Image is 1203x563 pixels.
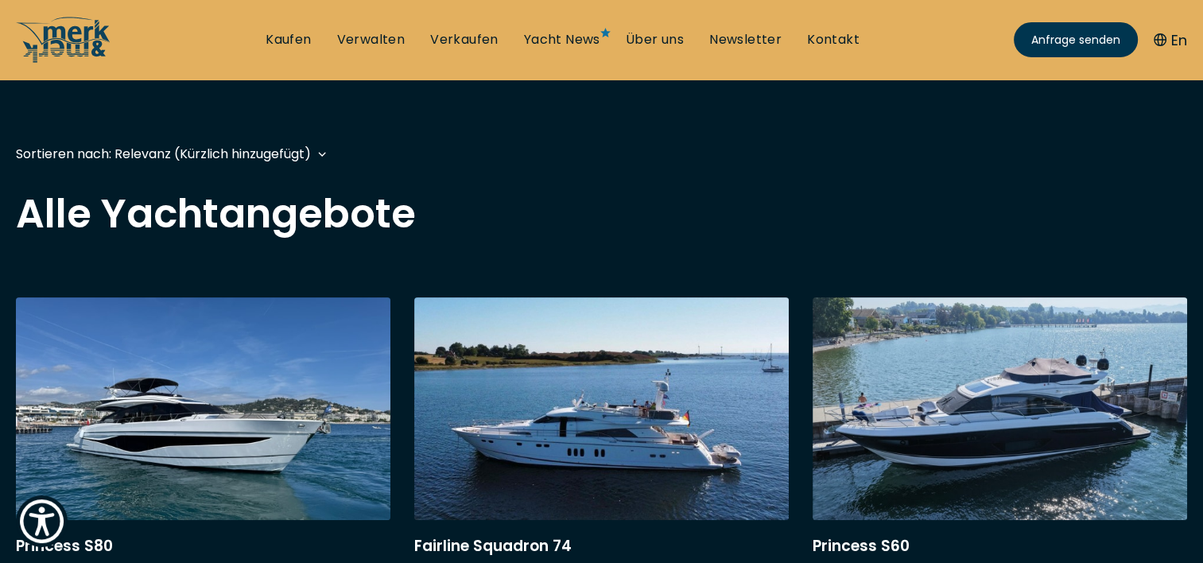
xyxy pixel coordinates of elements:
[266,31,311,49] a: Kaufen
[709,31,782,49] a: Newsletter
[337,31,406,49] a: Verwalten
[1154,29,1187,51] button: En
[1031,32,1120,49] span: Anfrage senden
[626,31,684,49] a: Über uns
[524,31,600,49] a: Yacht News
[16,194,1187,234] h2: Alle Yachtangebote
[16,144,311,164] div: Sortieren nach: Relevanz (Kürzlich hinzugefügt)
[16,495,68,547] button: Show Accessibility Preferences
[430,31,499,49] a: Verkaufen
[807,31,860,49] a: Kontakt
[1014,22,1138,57] a: Anfrage senden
